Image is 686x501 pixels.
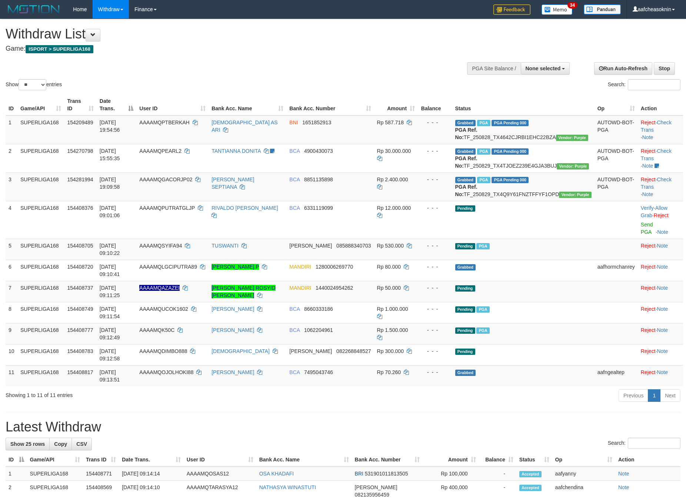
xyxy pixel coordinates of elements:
span: Rp 70.260 [377,369,401,375]
th: Op: activate to sort column ascending [595,94,638,115]
td: TF_250829_TX4Q9Y61FNZTFFYF1OPD [452,172,595,201]
a: Reject [641,148,656,154]
a: [PERSON_NAME] [212,306,254,312]
span: 154408737 [67,285,93,291]
a: [PERSON_NAME] [212,327,254,333]
span: AAAAMQPUTRATGLJP [139,205,195,211]
span: Rp 12.000.000 [377,205,411,211]
input: Search: [628,79,680,90]
div: - - - [421,119,449,126]
div: - - - [421,204,449,212]
td: 4 [6,201,17,239]
span: Grabbed [455,177,476,183]
td: SUPERLIGA168 [17,260,64,281]
th: User ID: activate to sort column ascending [184,453,256,467]
td: SUPERLIGA168 [27,467,83,481]
span: [DATE] 09:11:25 [100,285,120,298]
span: 154281994 [67,176,93,182]
span: Marked by aafounsreynich [476,243,489,249]
a: Reject [641,348,656,354]
span: Copy 082268848527 to clipboard [336,348,371,354]
span: Copy 1440024954262 to clipboard [316,285,353,291]
td: 10 [6,344,17,365]
td: SUPERLIGA168 [17,323,64,344]
span: Copy [54,441,67,447]
th: Balance: activate to sort column ascending [479,453,516,467]
td: aafhormchanrey [595,260,638,281]
td: · [638,260,683,281]
span: Rp 80.000 [377,264,401,270]
span: Rp 1.000.000 [377,306,408,312]
th: Op: activate to sort column ascending [552,453,615,467]
a: Note [657,306,668,312]
td: SUPERLIGA168 [17,115,64,144]
span: AAAAMQK50C [139,327,174,333]
td: · · [638,115,683,144]
a: [PERSON_NAME] P [212,264,259,270]
span: Rp 2.400.000 [377,176,408,182]
td: SUPERLIGA168 [17,144,64,172]
span: Rp 30.000.000 [377,148,411,154]
th: Game/API: activate to sort column ascending [27,453,83,467]
td: aafngealtep [595,365,638,386]
a: Note [657,243,668,249]
span: Copy 7495043746 to clipboard [304,369,333,375]
a: Note [657,229,668,235]
span: Vendor URL: https://trx4.1velocity.biz [557,163,589,169]
span: Vendor URL: https://trx4.1velocity.biz [556,135,588,141]
span: Marked by aafchhiseyha [477,120,490,126]
a: RIVALDO [PERSON_NAME] [212,205,278,211]
span: ISPORT > SUPERLIGA168 [26,45,93,53]
th: Date Trans.: activate to sort column ascending [119,453,184,467]
input: Search: [628,438,680,449]
a: Reject [641,306,656,312]
td: 1 [6,115,17,144]
th: Bank Acc. Number: activate to sort column ascending [352,453,423,467]
span: [DATE] 19:54:56 [100,120,120,133]
th: Bank Acc. Number: activate to sort column ascending [286,94,374,115]
a: Show 25 rows [6,438,50,450]
span: 154209489 [67,120,93,125]
a: Note [657,369,668,375]
a: Note [657,285,668,291]
span: AAAAMQPEARL2 [139,148,182,154]
a: Check Trans [641,176,672,190]
span: Marked by aafsoycanthlai [476,306,489,313]
span: Copy 531901011813505 to clipboard [365,471,408,477]
span: Pending [455,327,475,334]
a: Check Trans [641,120,672,133]
a: Check Trans [641,148,672,161]
span: AAAAMQSYIFA94 [139,243,182,249]
th: Amount: activate to sort column ascending [374,94,418,115]
span: 154408777 [67,327,93,333]
td: AUTOWD-BOT-PGA [595,172,638,201]
th: Bank Acc. Name: activate to sort column ascending [209,94,286,115]
td: SUPERLIGA168 [17,201,64,239]
div: PGA Site Balance / [467,62,520,75]
span: 34 [567,2,577,9]
span: BCA [289,369,300,375]
td: 154408771 [83,467,119,481]
span: Pending [455,243,475,249]
span: Show 25 rows [10,441,45,447]
span: BCA [289,327,300,333]
span: Copy 8660333186 to clipboard [304,306,333,312]
a: Reject [641,176,656,182]
td: · [638,302,683,323]
span: PGA Pending [492,177,529,183]
select: Showentries [19,79,46,90]
a: [PERSON_NAME] [212,369,254,375]
span: Accepted [519,485,542,491]
td: · [638,239,683,260]
span: Copy 6331119099 to clipboard [304,205,333,211]
span: AAAAMQLGCIPUTRA89 [139,264,197,270]
h1: Withdraw List [6,27,450,41]
span: Copy 8851135898 to clipboard [304,176,333,182]
a: Verify [641,205,654,211]
a: Reject [641,120,656,125]
th: Amount: activate to sort column ascending [423,453,479,467]
a: Stop [654,62,675,75]
th: User ID: activate to sort column ascending [136,94,209,115]
label: Search: [608,438,680,449]
span: Accepted [519,471,542,477]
